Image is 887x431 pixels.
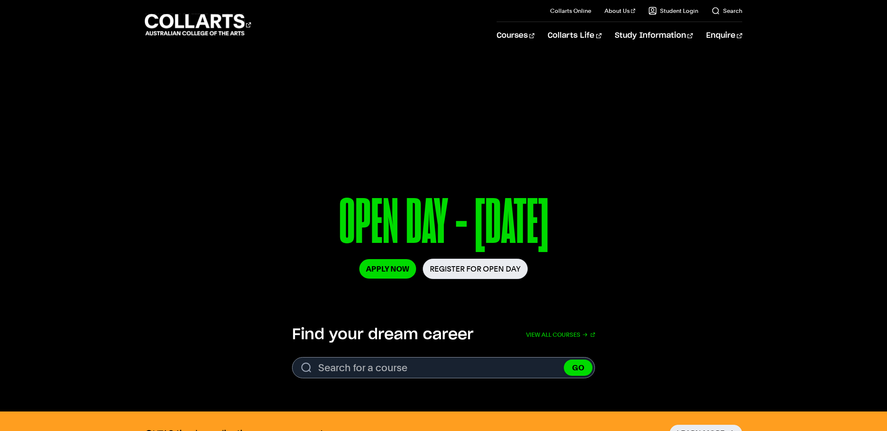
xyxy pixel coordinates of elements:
button: GO [564,360,592,376]
div: Go to homepage [145,13,251,37]
a: Search [712,7,742,15]
a: Collarts Online [550,7,591,15]
a: About Us [604,7,635,15]
p: OPEN DAY - [DATE] [220,190,667,259]
a: Study Information [615,22,693,49]
a: Enquire [706,22,742,49]
h2: Find your dream career [292,326,473,344]
a: Courses [497,22,534,49]
a: Collarts Life [548,22,601,49]
a: Apply Now [359,259,416,279]
a: Student Login [648,7,698,15]
input: Search for a course [292,357,595,378]
form: Search [292,357,595,378]
a: View all courses [526,326,595,344]
a: Register for Open Day [423,259,528,279]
